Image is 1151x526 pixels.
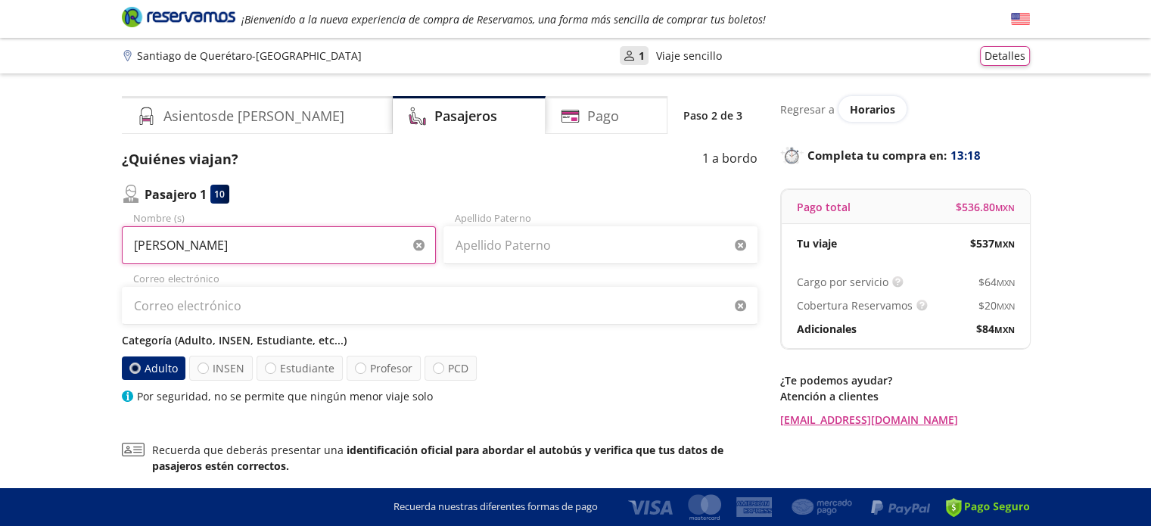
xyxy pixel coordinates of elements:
p: Recuerda que deberás presentar una [152,442,757,474]
p: Cobertura Reservamos [797,297,913,313]
p: Categoría (Adulto, INSEN, Estudiante, etc...) [122,332,757,348]
small: MXN [995,202,1015,213]
b: identificación oficial para abordar el autobús y verifica que tus datos de pasajeros estén correc... [152,443,723,473]
label: Profesor [347,356,421,381]
label: PCD [425,356,477,381]
h4: Pago [587,106,619,126]
p: 1 [639,48,645,64]
i: Brand Logo [122,5,235,28]
p: Viaje sencillo [656,48,722,64]
div: 10 [210,185,229,204]
p: Recuerda nuestras diferentes formas de pago [394,500,598,515]
p: Paso 2 de 3 [683,107,742,123]
label: INSEN [189,356,253,381]
p: Pago total [797,199,851,215]
input: Apellido Paterno [443,226,757,264]
small: MXN [994,324,1015,335]
h4: Pasajeros [434,106,497,126]
button: Detalles [980,46,1030,66]
label: Estudiante [257,356,343,381]
small: MXN [997,277,1015,288]
div: Regresar a ver horarios [780,96,1030,122]
em: ¡Bienvenido a la nueva experiencia de compra de Reservamos, una forma más sencilla de comprar tus... [241,12,766,26]
span: Horarios [850,102,895,117]
span: $ 64 [978,274,1015,290]
span: $ 20 [978,297,1015,313]
h4: Asientos de [PERSON_NAME] [163,106,344,126]
p: Por seguridad, no se permite que ningún menor viaje solo [137,388,433,404]
a: [EMAIL_ADDRESS][DOMAIN_NAME] [780,412,1030,428]
small: MXN [997,300,1015,312]
p: ¿Te podemos ayudar? [780,372,1030,388]
p: Santiago de Querétaro - [GEOGRAPHIC_DATA] [137,48,362,64]
label: Adulto [122,356,185,380]
p: Cargo por servicio [797,274,888,290]
p: Adicionales [797,321,857,337]
p: Completa tu compra en : [780,145,1030,166]
a: Brand Logo [122,5,235,33]
button: English [1011,10,1030,29]
input: Nombre (s) [122,226,436,264]
p: Tu viaje [797,235,837,251]
p: Atención a clientes [780,388,1030,404]
small: MXN [994,238,1015,250]
p: Pasajero 1 [145,185,207,204]
span: $ 537 [970,235,1015,251]
p: ¿Quiénes viajan? [122,149,238,170]
span: 13:18 [950,147,981,164]
span: $ 536.80 [956,199,1015,215]
p: 1 a bordo [702,149,757,170]
span: $ 84 [976,321,1015,337]
input: Correo electrónico [122,287,757,325]
p: Regresar a [780,101,835,117]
